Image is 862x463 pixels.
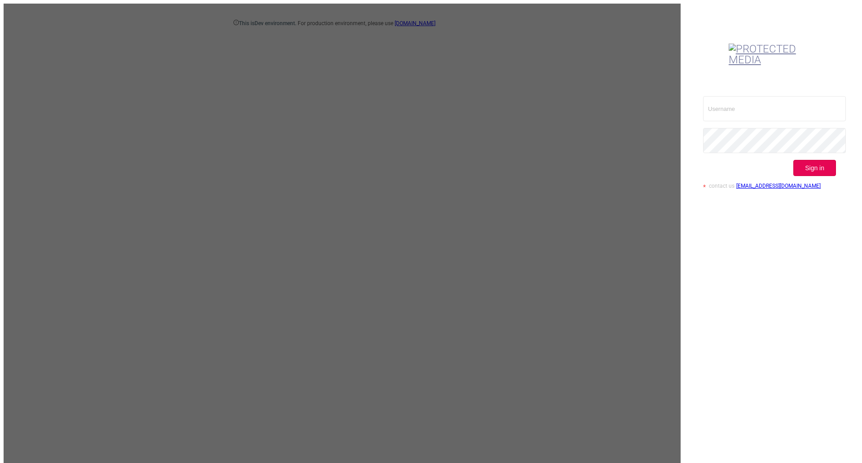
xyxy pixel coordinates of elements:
[703,96,846,121] input: Username
[736,183,821,189] a: [EMAIL_ADDRESS][DOMAIN_NAME]
[805,164,824,172] span: Sign in
[793,160,836,176] button: Sign in
[709,183,734,189] span: contact us
[729,44,810,65] img: Protected Media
